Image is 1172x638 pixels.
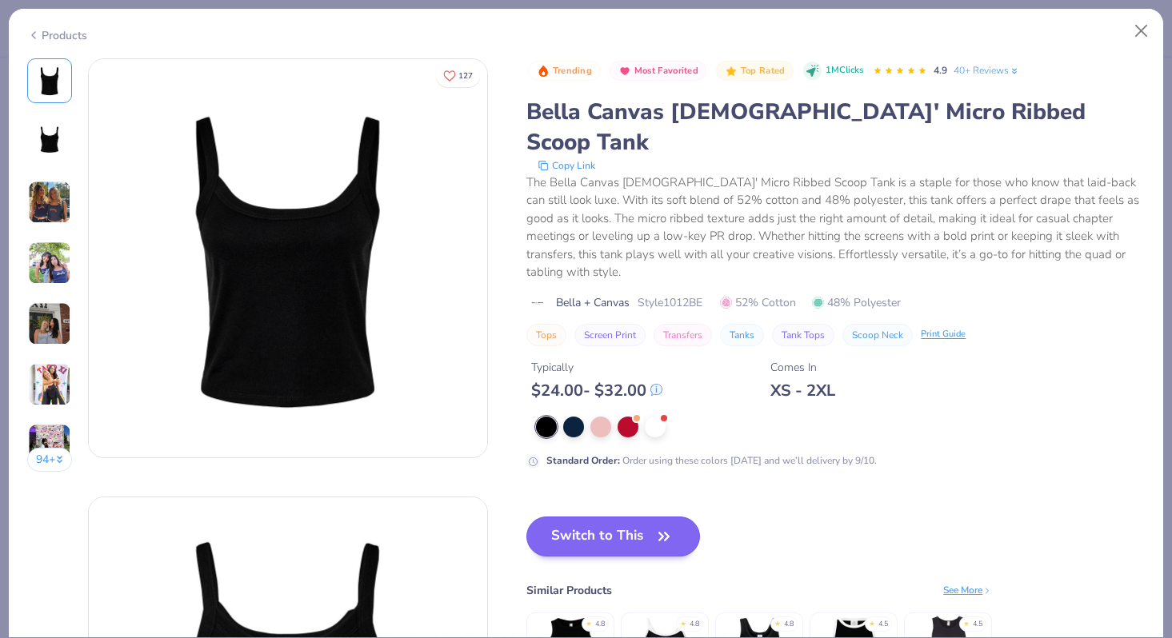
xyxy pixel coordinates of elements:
button: Tanks [720,324,764,346]
div: 4.8 [784,619,794,630]
img: Front [89,59,487,457]
button: Tank Tops [772,324,834,346]
img: Most Favorited sort [618,65,631,78]
div: ★ [586,619,592,625]
button: Switch to This [526,516,700,556]
img: Trending sort [537,65,550,78]
div: ★ [680,619,686,625]
button: copy to clipboard [533,158,600,173]
button: Screen Print [574,324,646,346]
button: Badge Button [528,61,600,82]
div: 4.9 Stars [873,58,927,84]
div: Order using these colors [DATE] and we’ll delivery by 9/10. [546,453,877,468]
span: Style 1012BE [638,294,702,311]
img: brand logo [526,297,548,309]
div: The Bella Canvas [DEMOGRAPHIC_DATA]' Micro Ribbed Scoop Tank is a staple for those who know that ... [526,173,1145,281]
button: Tops [526,324,566,346]
div: Comes In [770,359,835,376]
span: Most Favorited [634,66,698,75]
div: 4.8 [690,619,699,630]
img: User generated content [28,302,71,345]
span: 1M Clicks [826,64,863,78]
div: 4.8 [595,619,605,630]
span: 4.9 [934,64,947,77]
a: 40+ Reviews [954,63,1020,78]
div: See More [943,583,992,597]
button: Scoop Neck [842,324,913,346]
div: Typically [531,359,662,376]
img: User generated content [28,181,71,224]
div: ★ [869,619,875,625]
div: Bella Canvas [DEMOGRAPHIC_DATA]' Micro Ribbed Scoop Tank [526,97,1145,158]
div: $ 24.00 - $ 32.00 [531,381,662,401]
img: Top Rated sort [725,65,738,78]
span: Top Rated [741,66,786,75]
span: Trending [553,66,592,75]
span: 48% Polyester [812,294,901,311]
button: 94+ [27,448,73,472]
div: ★ [774,619,781,625]
button: Badge Button [610,61,706,82]
span: 127 [458,72,473,80]
div: ★ [963,619,970,625]
img: User generated content [28,241,71,285]
div: Print Guide [921,328,966,341]
img: Front [30,62,69,100]
button: Close [1126,16,1157,46]
img: User generated content [28,363,71,406]
img: Back [30,122,69,161]
span: 52% Cotton [720,294,796,311]
button: Transfers [654,324,712,346]
button: Like [436,64,480,87]
img: User generated content [28,424,71,467]
div: Products [27,27,87,44]
strong: Standard Order : [546,454,620,467]
button: Badge Button [716,61,793,82]
span: Bella + Canvas [556,294,630,311]
div: XS - 2XL [770,381,835,401]
div: Similar Products [526,582,612,599]
div: 4.5 [973,619,982,630]
div: 4.5 [878,619,888,630]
